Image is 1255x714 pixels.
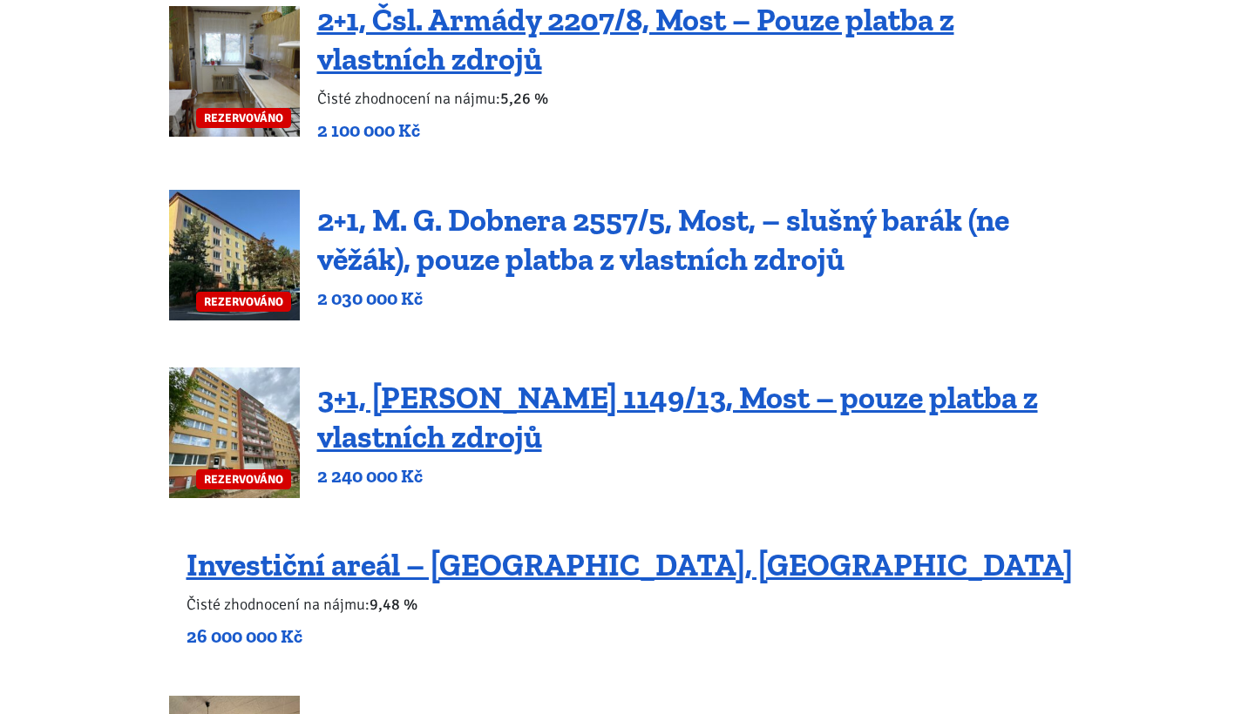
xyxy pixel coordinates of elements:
p: 26 000 000 Kč [187,624,1073,649]
b: 5,26 % [500,89,548,108]
span: REZERVOVÁNO [196,108,291,128]
a: REZERVOVÁNO [169,367,300,498]
a: REZERVOVÁNO [169,6,300,137]
span: REZERVOVÁNO [196,292,291,312]
a: 2+1, Čsl. Armády 2207/8, Most – Pouze platba z vlastních zdrojů [317,1,954,77]
p: Čisté zhodnocení na nájmu: [317,86,1087,111]
p: 2 030 000 Kč [317,286,1087,311]
p: 2 240 000 Kč [317,464,1087,488]
p: Čisté zhodnocení na nájmu: [187,592,1073,616]
b: 9,48 % [370,595,417,614]
a: 2+1, M. G. Dobnera 2557/5, Most, – slušný barák (ne věžák), pouze platba z vlastních zdrojů [317,201,1009,278]
p: 2 100 000 Kč [317,118,1087,143]
span: REZERVOVÁNO [196,469,291,489]
a: 3+1, [PERSON_NAME] 1149/13, Most – pouze platba z vlastních zdrojů [317,379,1038,455]
a: Investiční areál – [GEOGRAPHIC_DATA], [GEOGRAPHIC_DATA] [187,546,1073,583]
a: REZERVOVÁNO [169,190,300,320]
